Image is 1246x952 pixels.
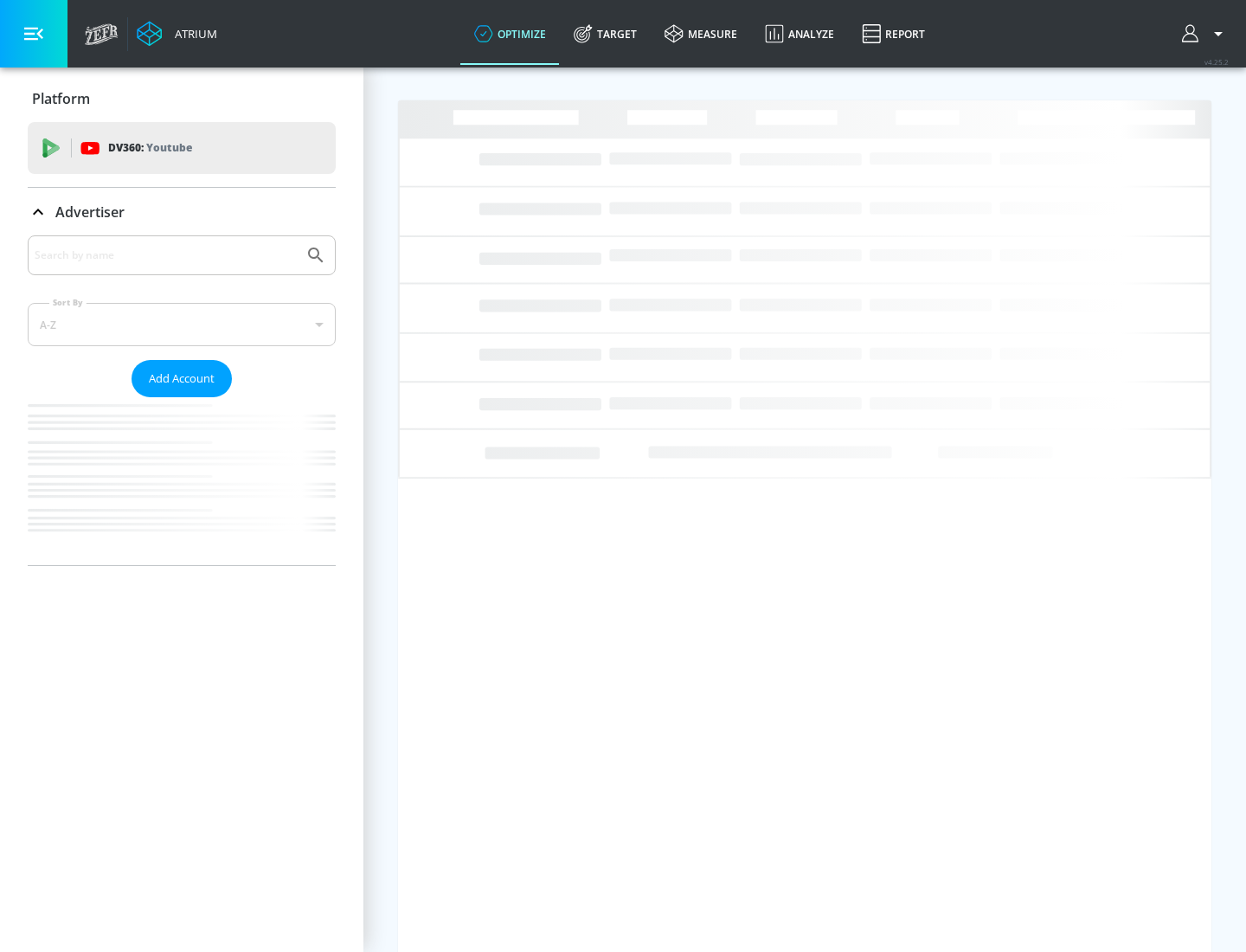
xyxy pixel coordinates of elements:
a: Analyze [751,3,848,65]
a: Report [848,3,939,65]
p: Advertiser [55,203,125,222]
p: DV360: [108,138,192,158]
div: A-Z [28,303,336,346]
div: Platform [28,74,336,123]
a: optimize [460,3,560,65]
div: Atrium [168,26,217,42]
a: measure [651,3,751,65]
a: Atrium [137,21,217,47]
label: Sort By [49,297,87,308]
span: v 4.25.2 [1204,57,1229,67]
div: DV360: Youtube [28,122,336,174]
nav: list of Advertiser [28,397,336,565]
a: Target [560,3,651,65]
p: Platform [32,89,90,108]
input: Search by name [35,244,297,267]
div: Advertiser [28,188,336,236]
p: Youtube [146,138,192,157]
div: Advertiser [28,235,336,565]
button: Add Account [132,360,232,397]
span: Add Account [149,369,215,389]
